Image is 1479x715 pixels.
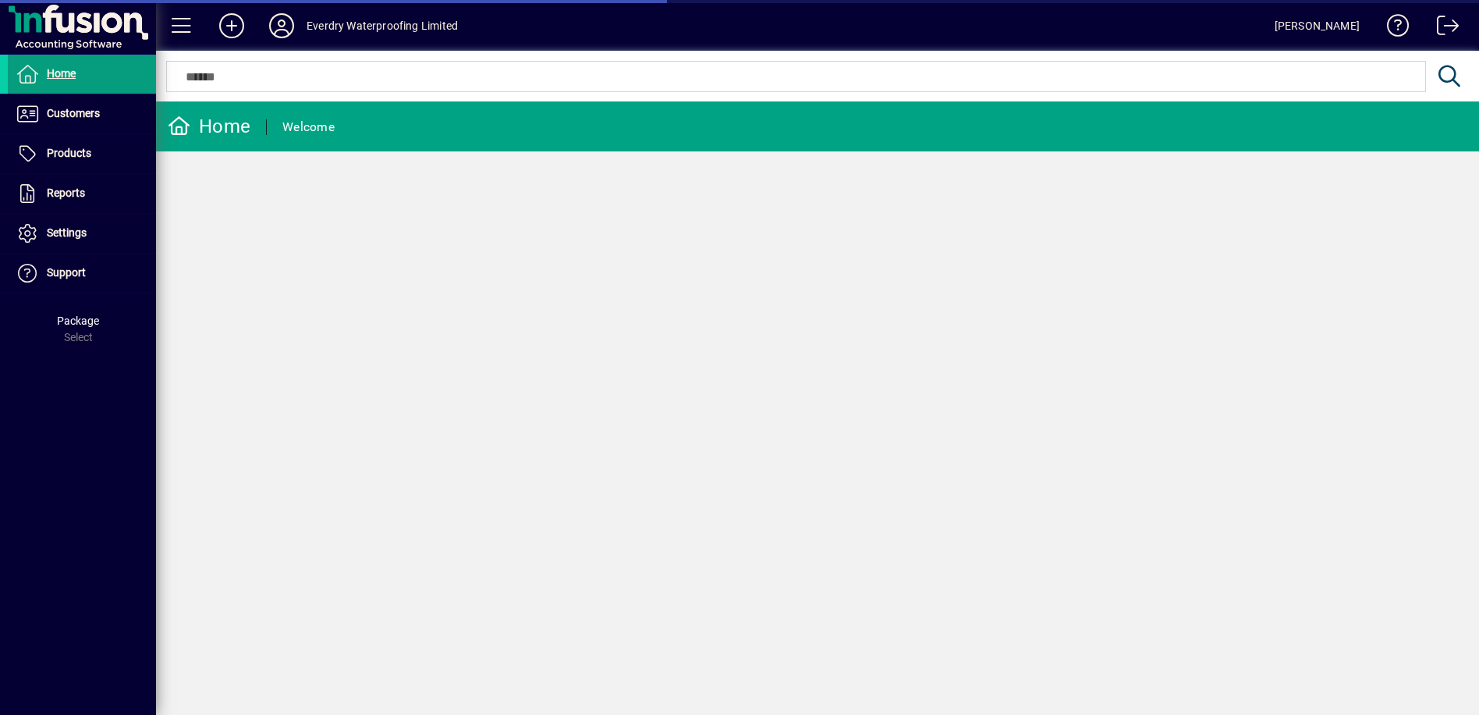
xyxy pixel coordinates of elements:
[1425,3,1459,54] a: Logout
[47,147,91,159] span: Products
[168,114,250,139] div: Home
[47,226,87,239] span: Settings
[47,67,76,80] span: Home
[257,12,307,40] button: Profile
[8,174,156,213] a: Reports
[47,187,85,199] span: Reports
[47,107,100,119] span: Customers
[8,254,156,293] a: Support
[1275,13,1360,38] div: [PERSON_NAME]
[8,214,156,253] a: Settings
[57,315,99,327] span: Package
[282,115,335,140] div: Welcome
[307,13,458,38] div: Everdry Waterproofing Limited
[207,12,257,40] button: Add
[8,134,156,173] a: Products
[1375,3,1410,54] a: Knowledge Base
[8,94,156,133] a: Customers
[47,266,86,279] span: Support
